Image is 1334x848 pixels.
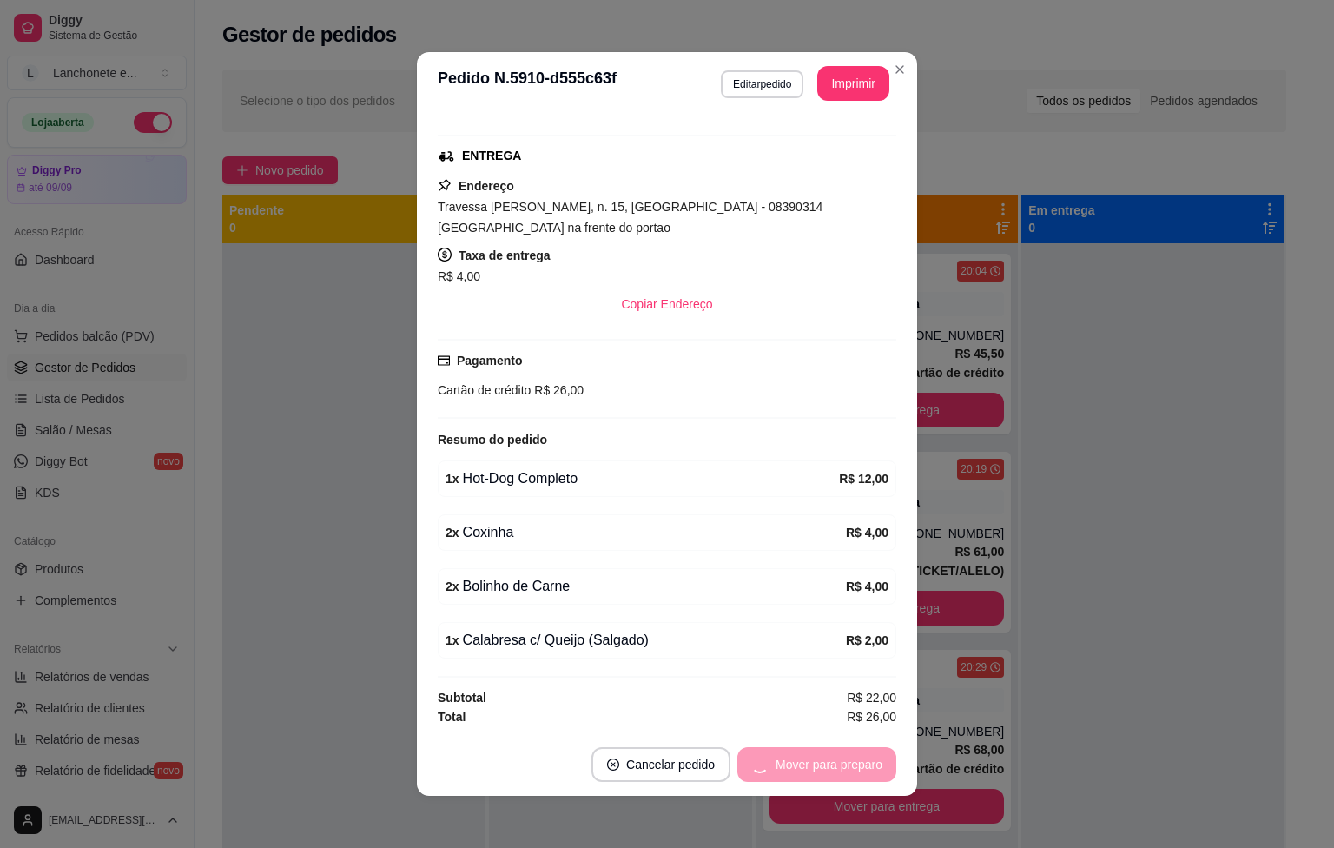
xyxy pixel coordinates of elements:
[607,287,726,321] button: Copiar Endereço
[438,383,531,397] span: Cartão de crédito
[817,66,889,101] button: Imprimir
[446,522,846,543] div: Coxinha
[446,576,846,597] div: Bolinho de Carne
[607,759,619,771] span: close-circle
[446,526,459,540] strong: 2 x
[847,707,896,726] span: R$ 26,00
[459,248,551,262] strong: Taxa de entrega
[846,580,888,593] strong: R$ 4,00
[721,70,803,98] button: Editarpedido
[457,354,522,368] strong: Pagamento
[886,56,914,83] button: Close
[438,248,452,262] span: dollar
[438,433,547,447] strong: Resumo do pedido
[846,633,888,647] strong: R$ 2,00
[438,354,450,367] span: credit-card
[438,691,486,705] strong: Subtotal
[438,710,466,724] strong: Total
[438,66,617,101] h3: Pedido N. 5910-d555c63f
[531,383,584,397] span: R$ 26,00
[459,179,514,193] strong: Endereço
[591,747,730,782] button: close-circleCancelar pedido
[446,630,846,651] div: Calabresa c/ Queijo (Salgado)
[438,200,822,235] span: Travessa [PERSON_NAME], n. 15, [GEOGRAPHIC_DATA] - 08390314 [GEOGRAPHIC_DATA] na frente do portao
[438,178,452,192] span: pushpin
[446,580,459,593] strong: 2 x
[846,526,888,540] strong: R$ 4,00
[462,147,521,165] div: ENTREGA
[446,468,839,489] div: Hot-Dog Completo
[438,269,480,283] span: R$ 4,00
[446,633,459,647] strong: 1 x
[847,688,896,707] span: R$ 22,00
[446,472,459,486] strong: 1 x
[839,472,888,486] strong: R$ 12,00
